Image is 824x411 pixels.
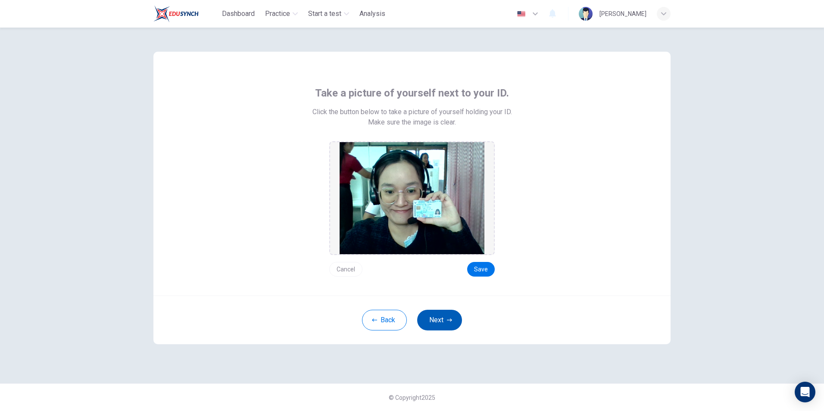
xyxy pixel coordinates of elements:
[312,107,512,117] span: Click the button below to take a picture of yourself holding your ID.
[262,6,301,22] button: Practice
[222,9,255,19] span: Dashboard
[356,6,389,22] button: Analysis
[579,7,593,21] img: Profile picture
[305,6,353,22] button: Start a test
[516,11,527,17] img: en
[359,9,385,19] span: Analysis
[467,262,495,277] button: Save
[153,5,218,22] a: Train Test logo
[795,382,815,402] div: Open Intercom Messenger
[368,117,456,128] span: Make sure the image is clear.
[389,394,435,401] span: © Copyright 2025
[362,310,407,330] button: Back
[599,9,646,19] div: [PERSON_NAME]
[315,86,509,100] span: Take a picture of yourself next to your ID.
[265,9,290,19] span: Practice
[308,9,341,19] span: Start a test
[340,142,484,254] img: preview screemshot
[218,6,258,22] button: Dashboard
[329,262,362,277] button: Cancel
[417,310,462,330] button: Next
[153,5,199,22] img: Train Test logo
